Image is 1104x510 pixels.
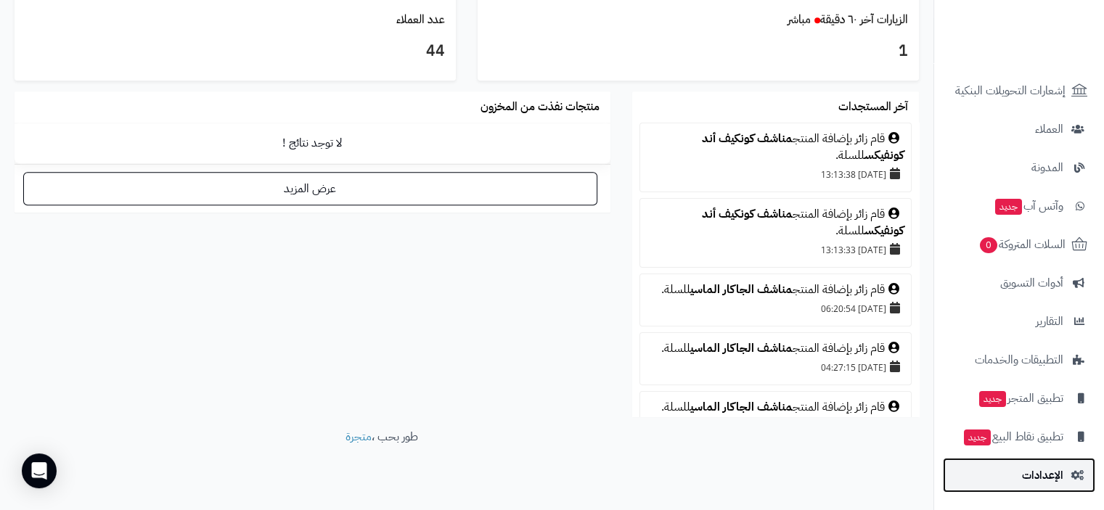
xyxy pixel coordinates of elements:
[647,281,904,298] div: قام زائر بإضافة المنتج للسلة.
[1036,311,1063,332] span: التقارير
[690,281,793,298] a: مناشف الجاكار الماسي
[943,266,1095,300] a: أدوات التسويق
[647,340,904,357] div: قام زائر بإضافة المنتج للسلة.
[962,427,1063,447] span: تطبيق نقاط البيع
[994,196,1063,216] span: وآتس آب
[975,350,1063,370] span: التطبيقات والخدمات
[943,112,1095,147] a: العملاء
[980,237,997,253] span: 0
[943,304,1095,339] a: التقارير
[481,101,600,114] h3: منتجات نفذت من المخزون
[838,101,908,114] h3: آخر المستجدات
[943,227,1095,262] a: السلات المتروكة0
[788,11,811,28] small: مباشر
[690,398,793,416] a: مناشف الجاكار الماسي
[1031,157,1063,178] span: المدونة
[943,458,1095,493] a: الإعدادات
[943,419,1095,454] a: تطبيق نقاط البيعجديد
[1000,273,1063,293] span: أدوات التسويق
[788,11,908,28] a: الزيارات آخر ٦٠ دقيقةمباشر
[15,123,610,163] td: لا توجد نتائج !
[396,11,445,28] a: عدد العملاء
[488,39,908,64] h3: 1
[943,189,1095,223] a: وآتس آبجديد
[690,340,793,357] a: مناشف الجاكار الماسي
[647,206,904,239] div: قام زائر بإضافة المنتج للسلة.
[943,73,1095,108] a: إشعارات التحويلات البنكية
[702,205,904,239] a: مناشف كونكيف أند كونفيكس
[943,150,1095,185] a: المدونة
[647,416,904,436] div: [DATE] 04:27:12
[943,342,1095,377] a: التطبيقات والخدمات
[22,453,57,488] div: Open Intercom Messenger
[1022,465,1063,485] span: الإعدادات
[995,199,1022,215] span: جديد
[943,381,1095,416] a: تطبيق المتجرجديد
[979,391,1006,407] span: جديد
[23,172,597,205] a: عرض المزيد
[964,429,991,445] span: جديد
[955,81,1066,101] span: إشعارات التحويلات البنكية
[647,298,904,318] div: [DATE] 06:20:54
[978,388,1063,408] span: تطبيق المتجر
[345,428,372,445] a: متجرة
[978,234,1066,255] span: السلات المتروكة
[702,130,904,164] a: مناشف كونكيف أند كونفيكس
[647,357,904,377] div: [DATE] 04:27:15
[1035,119,1063,139] span: العملاء
[647,239,904,260] div: [DATE] 13:13:33
[647,399,904,416] div: قام زائر بإضافة المنتج للسلة.
[647,131,904,164] div: قام زائر بإضافة المنتج للسلة.
[25,39,445,64] h3: 44
[647,164,904,184] div: [DATE] 13:13:38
